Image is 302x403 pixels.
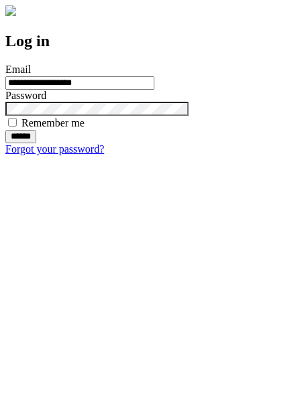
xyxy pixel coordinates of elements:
a: Forgot your password? [5,143,104,155]
label: Email [5,64,31,75]
label: Password [5,90,46,101]
label: Remember me [21,117,85,129]
h2: Log in [5,32,297,50]
img: logo-4e3dc11c47720685a147b03b5a06dd966a58ff35d612b21f08c02c0306f2b779.png [5,5,16,16]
